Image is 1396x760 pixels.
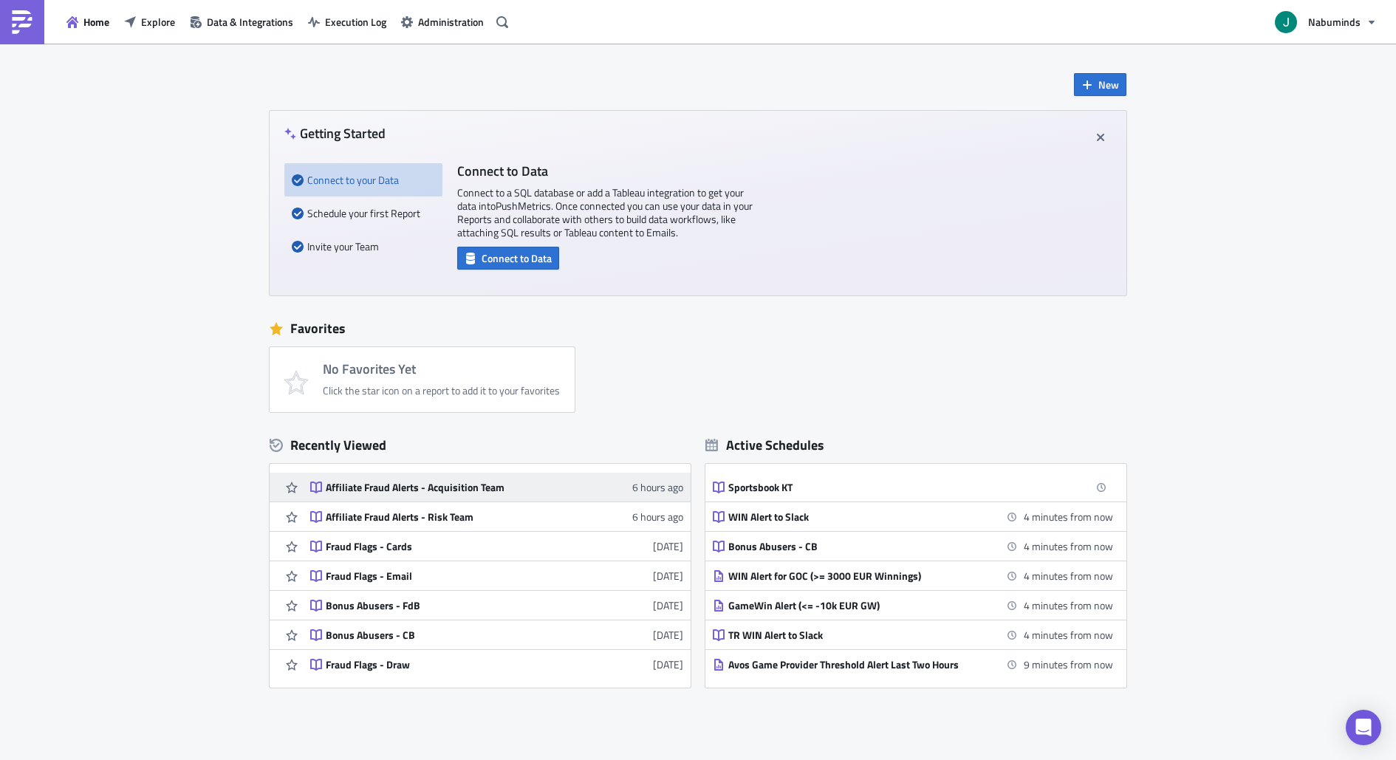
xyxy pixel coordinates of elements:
time: 2025-09-01 22:00 [1024,568,1113,583]
button: Connect to Data [457,247,559,270]
span: Execution Log [325,14,386,30]
p: Connect to a SQL database or add a Tableau integration to get your data into PushMetrics . Once c... [457,186,753,239]
a: Affiliate Fraud Alerts - Risk Team6 hours ago [310,502,683,531]
div: Fraud Flags - Draw [326,658,584,671]
a: TR WIN Alert to Slack4 minutes from now [713,620,1113,649]
button: Execution Log [301,10,394,33]
div: Bonus Abusers - CB [728,540,987,553]
time: 2025-08-06T12:54:42Z [653,598,683,613]
div: Schedule your first Report [292,196,435,230]
time: 2025-08-06T12:52:27Z [653,627,683,643]
img: PushMetrics [10,10,34,34]
span: Nabuminds [1308,14,1361,30]
a: Bonus Abusers - CB[DATE] [310,620,683,649]
button: Explore [117,10,182,33]
time: 2025-09-01T12:41:48Z [632,479,683,495]
div: Fraud Flags - Cards [326,540,584,553]
h4: Getting Started [284,126,386,141]
a: WIN Alert to Slack4 minutes from now [713,502,1113,531]
div: Invite your Team [292,230,435,263]
a: Connect to Data [457,249,559,264]
h4: Connect to Data [457,163,753,179]
a: Fraud Flags - Cards[DATE] [310,532,683,561]
div: WIN Alert for GOC (>= 3000 EUR Winnings) [728,569,987,583]
a: Avos Game Provider Threshold Alert Last Two Hours9 minutes from now [713,650,1113,679]
div: Bonus Abusers - CB [326,629,584,642]
div: Avos Game Provider Threshold Alert Last Two Hours [728,658,987,671]
time: 2025-09-01 22:00 [1024,538,1113,554]
a: Fraud Flags - Email[DATE] [310,561,683,590]
div: Active Schedules [705,437,824,453]
a: Bonus Abusers - CB4 minutes from now [713,532,1113,561]
span: Data & Integrations [207,14,293,30]
button: Administration [394,10,491,33]
div: Connect to your Data [292,163,435,196]
div: Sportsbook KT [728,481,987,494]
div: Affiliate Fraud Alerts - Acquisition Team [326,481,584,494]
div: Recently Viewed [270,434,691,456]
time: 2025-09-01 22:05 [1024,657,1113,672]
div: Affiliate Fraud Alerts - Risk Team [326,510,584,524]
div: TR WIN Alert to Slack [728,629,987,642]
span: New [1098,77,1119,92]
h4: No Favorites Yet [323,362,560,377]
span: Home [83,14,109,30]
div: Fraud Flags - Email [326,569,584,583]
span: Administration [418,14,484,30]
a: Bonus Abusers - FdB[DATE] [310,591,683,620]
div: GameWin Alert (<= -10k EUR GW) [728,599,987,612]
div: WIN Alert to Slack [728,510,987,524]
button: Data & Integrations [182,10,301,33]
time: 2025-09-01 22:00 [1024,509,1113,524]
div: Bonus Abusers - FdB [326,599,584,612]
img: Avatar [1273,10,1299,35]
time: 2025-09-01T12:40:44Z [632,509,683,524]
a: Affiliate Fraud Alerts - Acquisition Team6 hours ago [310,473,683,501]
div: Click the star icon on a report to add it to your favorites [323,384,560,397]
time: 2025-08-06T13:06:42Z [653,568,683,583]
span: Connect to Data [482,250,552,266]
time: 2025-09-01 22:00 [1024,598,1113,613]
button: New [1074,73,1126,96]
button: Home [59,10,117,33]
span: Explore [141,14,175,30]
a: WIN Alert for GOC (>= 3000 EUR Winnings)4 minutes from now [713,561,1113,590]
div: Open Intercom Messenger [1346,710,1381,745]
time: 2025-08-15T12:27:43Z [653,538,683,554]
a: Sportsbook KT [713,473,1113,501]
div: Favorites [270,318,1126,340]
time: 2025-08-06T12:52:23Z [653,657,683,672]
a: Fraud Flags - Draw[DATE] [310,650,683,679]
button: Nabuminds [1266,6,1385,38]
a: GameWin Alert (<= -10k EUR GW)4 minutes from now [713,591,1113,620]
time: 2025-09-01 22:00 [1024,627,1113,643]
